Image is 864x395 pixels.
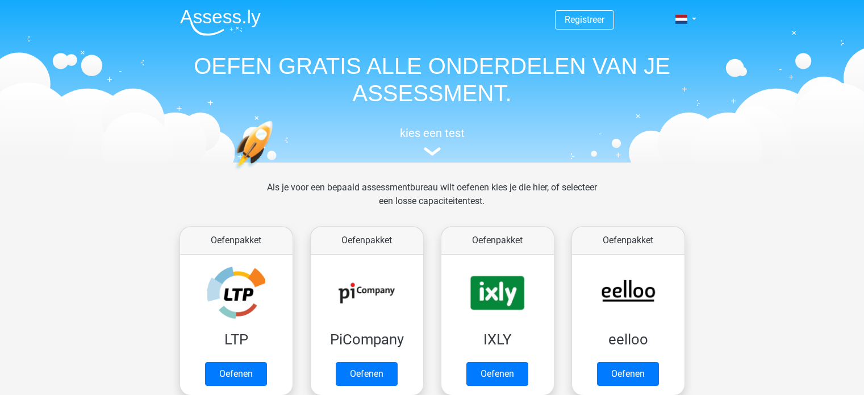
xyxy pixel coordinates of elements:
a: Oefenen [466,362,528,386]
a: Oefenen [205,362,267,386]
img: oefenen [233,120,317,223]
div: Als je voor een bepaald assessmentbureau wilt oefenen kies je die hier, of selecteer een losse ca... [258,181,606,222]
a: Registreer [565,14,604,25]
a: kies een test [171,126,694,156]
h5: kies een test [171,126,694,140]
h1: OEFEN GRATIS ALLE ONDERDELEN VAN JE ASSESSMENT. [171,52,694,107]
a: Oefenen [336,362,398,386]
a: Oefenen [597,362,659,386]
img: assessment [424,147,441,156]
img: Assessly [180,9,261,36]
